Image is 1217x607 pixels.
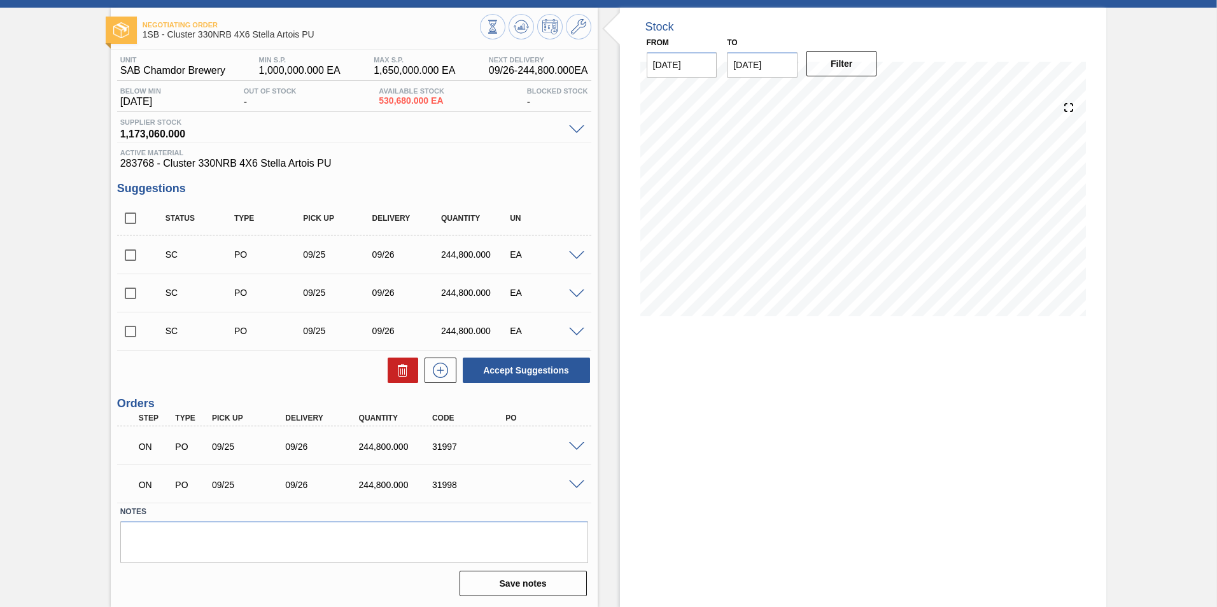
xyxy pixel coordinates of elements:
div: 09/25/2025 [300,249,377,260]
div: Purchase order [172,480,210,490]
div: 09/26/2025 [369,288,446,298]
img: Ícone [113,22,129,38]
div: Suggestion Created [162,288,239,298]
label: From [647,38,669,47]
div: Code [429,414,511,422]
p: ON [139,480,171,490]
div: 244,800.000 [438,288,515,298]
div: 09/25/2025 [300,326,377,336]
div: 31997 [429,442,511,452]
span: 1,173,060.000 [120,126,563,139]
div: Delete Suggestions [381,358,418,383]
div: 09/25/2025 [209,442,291,452]
span: Next Delivery [489,56,588,64]
input: mm/dd/yyyy [727,52,798,78]
label: to [727,38,737,47]
div: 31998 [429,480,511,490]
div: Suggestion Created [162,326,239,336]
div: Type [172,414,210,422]
div: PO [502,414,584,422]
div: Purchase order [231,326,308,336]
div: Delivery [369,214,446,223]
div: Purchase order [231,288,308,298]
div: Status [162,214,239,223]
div: 244,800.000 [356,442,438,452]
div: EA [507,288,584,298]
span: 283768 - Cluster 330NRB 4X6 Stella Artois PU [120,158,588,169]
div: 244,800.000 [438,249,515,260]
div: Stock [645,20,674,34]
div: Purchase order [231,249,308,260]
div: Quantity [356,414,438,422]
div: 09/26/2025 [282,480,364,490]
div: Purchase order [172,442,210,452]
div: 244,800.000 [356,480,438,490]
label: Notes [120,503,588,521]
p: ON [139,442,171,452]
span: Active Material [120,149,588,157]
div: Pick up [209,414,291,422]
div: - [241,87,300,108]
div: 09/26/2025 [369,326,446,336]
span: 1,000,000.000 EA [259,65,341,76]
div: 244,800.000 [438,326,515,336]
input: mm/dd/yyyy [647,52,717,78]
span: Available Stock [379,87,444,95]
button: Go to Master Data / General [566,14,591,39]
div: Suggestion Created [162,249,239,260]
div: 09/26/2025 [282,442,364,452]
div: UN [507,214,584,223]
div: Delivery [282,414,364,422]
button: Save notes [460,571,587,596]
button: Filter [806,51,877,76]
span: Negotiating Order [143,21,480,29]
div: Quantity [438,214,515,223]
div: EA [507,326,584,336]
div: 09/26/2025 [369,249,446,260]
div: Accept Suggestions [456,356,591,384]
span: Supplier Stock [120,118,563,126]
span: [DATE] [120,96,161,108]
button: Schedule Inventory [537,14,563,39]
span: SAB Chamdor Brewery [120,65,225,76]
span: MIN S.P. [259,56,341,64]
div: Type [231,214,308,223]
span: Blocked Stock [527,87,588,95]
span: Below Min [120,87,161,95]
span: 1,650,000.000 EA [374,65,455,76]
div: 09/25/2025 [209,480,291,490]
span: Unit [120,56,225,64]
div: EA [507,249,584,260]
div: New suggestion [418,358,456,383]
span: 1SB - Cluster 330NRB 4X6 Stella Artois PU [143,30,480,39]
div: Negotiating Order [136,433,174,461]
span: Out Of Stock [244,87,297,95]
button: Accept Suggestions [463,358,590,383]
div: 09/25/2025 [300,288,377,298]
div: Negotiating Order [136,471,174,499]
div: Step [136,414,174,422]
div: Pick up [300,214,377,223]
span: 09/26 - 244,800.000 EA [489,65,588,76]
button: Update Chart [509,14,534,39]
span: 530,680.000 EA [379,96,444,106]
h3: Suggestions [117,182,591,195]
button: Stocks Overview [480,14,505,39]
h3: Orders [117,397,591,410]
div: - [524,87,591,108]
span: MAX S.P. [374,56,455,64]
